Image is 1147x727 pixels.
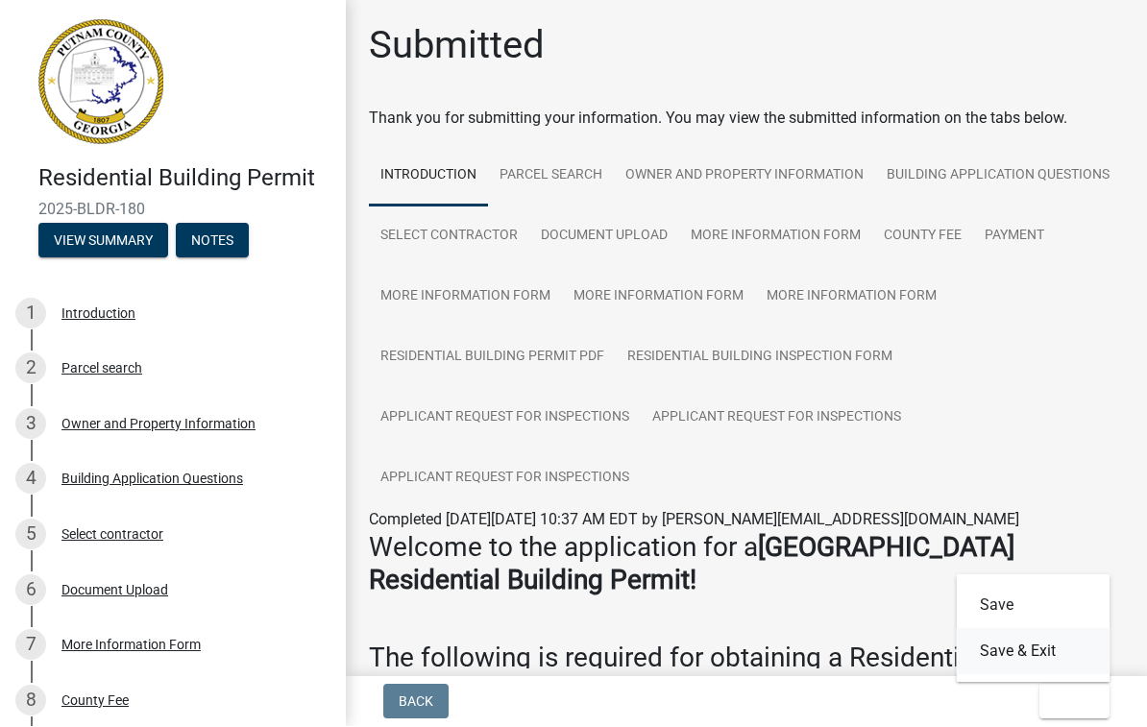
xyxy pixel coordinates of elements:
div: 5 [15,520,46,550]
div: 3 [15,409,46,440]
a: More Information Form [369,267,562,328]
span: Exit [1055,694,1083,710]
strong: [GEOGRAPHIC_DATA] Residential Building Permit! [369,532,1014,596]
div: Parcel search [61,362,142,376]
div: Owner and Property Information [61,418,256,431]
button: Notes [176,224,249,258]
a: Payment [973,206,1056,268]
a: More Information Form [562,267,755,328]
div: County Fee [61,694,129,708]
a: Parcel search [488,146,614,207]
div: Building Application Questions [61,473,243,486]
a: Introduction [369,146,488,207]
button: Exit [1039,685,1110,719]
a: Building Application Questions [875,146,1121,207]
a: County Fee [872,206,973,268]
a: Applicant Request for Inspections [641,388,913,449]
a: More Information Form [755,267,948,328]
a: Applicant Request for Inspections [369,448,641,510]
div: 6 [15,575,46,606]
span: Back [399,694,433,710]
h3: Welcome to the application for a [369,532,1124,596]
button: Save [957,583,1110,629]
div: 2 [15,353,46,384]
a: Residential Building Permit PDF [369,327,616,389]
a: Document Upload [529,206,679,268]
a: Applicant Request for Inspections [369,388,641,449]
div: Document Upload [61,584,168,597]
div: Introduction [61,307,135,321]
div: 1 [15,299,46,329]
img: Putnam County, Georgia [38,20,163,145]
a: Residential Building Inspection Form [616,327,904,389]
wm-modal-confirm: Notes [176,234,249,250]
a: Owner and Property Information [614,146,875,207]
div: More Information Form [61,639,201,652]
button: Back [383,685,449,719]
span: Completed [DATE][DATE] 10:37 AM EDT by [PERSON_NAME][EMAIL_ADDRESS][DOMAIN_NAME] [369,511,1019,529]
a: More Information Form [679,206,872,268]
a: Select contractor [369,206,529,268]
div: 8 [15,686,46,716]
div: Select contractor [61,528,163,542]
h3: The following is required for obtaining a Residential Building Permit: [369,642,1124,707]
h1: Submitted [369,23,545,69]
div: 7 [15,630,46,661]
div: Exit [957,575,1110,683]
button: View Summary [38,224,168,258]
div: 4 [15,464,46,495]
h4: Residential Building Permit [38,165,330,193]
span: 2025-BLDR-180 [38,201,307,219]
div: Thank you for submitting your information. You may view the submitted information on the tabs below. [369,108,1124,131]
wm-modal-confirm: Summary [38,234,168,250]
button: Save & Exit [957,629,1110,675]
